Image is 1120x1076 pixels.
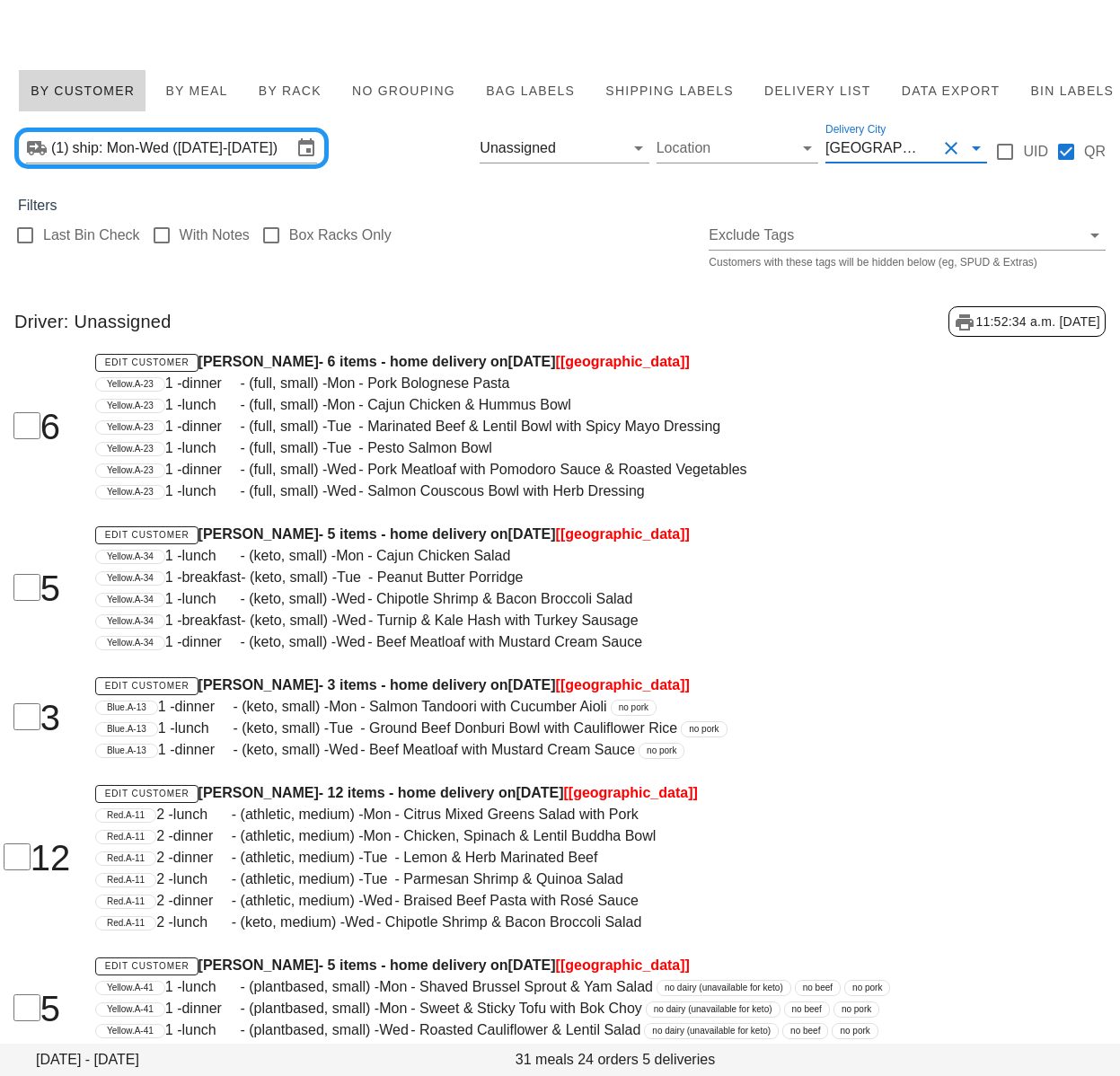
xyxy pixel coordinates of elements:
span: Tue [364,869,395,890]
span: Mon [336,545,367,567]
span: lunch [181,481,240,502]
span: dinner [173,825,232,847]
a: Edit Customer [95,785,198,803]
button: By Customer [18,69,146,112]
div: Exclude Tags [709,221,1106,250]
span: 1 - - (keto, small) - - Beef Meatloaf with Mustard Cream Sauce [165,634,642,649]
label: UID [1023,143,1048,161]
label: QR [1084,143,1106,161]
span: Bag Labels [485,84,575,98]
span: Yellow.A-41 [107,1025,154,1037]
span: Mon [327,394,358,416]
span: 2 - - (keto, medium) - - Chipotle Shrimp & Bacon Broccoli Salad [156,914,641,930]
span: Blue.A-13 [107,701,146,714]
h4: [PERSON_NAME] - 12 items - home delivery on [95,782,930,804]
span: lunch [173,869,232,890]
a: Edit Customer [95,957,198,975]
span: Wed [364,890,395,912]
span: Yellow.A-23 [107,421,154,434]
span: lunch [181,588,240,610]
button: Clear Delivery City [940,137,962,159]
h4: [PERSON_NAME] - 3 items - home delivery on [95,675,930,696]
div: Location [657,134,818,163]
span: dinner [175,696,234,718]
span: Edit Customer [104,681,190,691]
span: Red.A-11 [107,831,145,843]
span: Yellow.A-34 [107,594,154,606]
a: Edit Customer [95,526,198,544]
span: Blue.A-13 [107,745,146,757]
span: 1 - - (keto, small) - - Turnip & Kale Hash with Turkey Sausage [165,613,639,628]
span: Data Export [901,84,1001,98]
a: Edit Customer [95,354,198,372]
span: [[GEOGRAPHIC_DATA]] [556,957,690,973]
span: Yellow.A-34 [107,615,154,628]
span: lunch [173,912,232,933]
span: [DATE] [508,354,556,369]
button: Shipping Labels [594,69,745,112]
span: 1 - - (keto, small) - - Cajun Chicken Salad [165,548,511,563]
span: Delivery List [763,84,871,98]
span: Edit Customer [104,961,190,971]
span: 1 - - (full, small) - - Marinated Beef & Lentil Bowl with Spicy Mayo Dressing [165,419,720,434]
span: [DATE] [508,677,556,692]
span: 1 - - (keto, small) - - Beef Meatloaf with Mustard Cream Sauce [158,742,635,757]
span: Edit Customer [104,530,190,540]
span: [[GEOGRAPHIC_DATA]] [556,354,690,369]
span: Yellow.A-41 [107,982,154,994]
span: Yellow.A-34 [107,572,154,585]
span: 2 - - (athletic, medium) - - Parmesan Shrimp & Quinoa Salad [156,871,623,886]
span: lunch [181,545,240,567]
span: Tue [327,416,358,437]
h4: [PERSON_NAME] - 5 items - home delivery on [95,524,930,545]
div: (1) [51,139,73,157]
label: Box Racks Only [289,226,392,244]
span: 2 - - (athletic, medium) - - Braised Beef Pasta with Rosé Sauce [156,893,639,908]
div: Unassigned [480,134,648,163]
span: Wed [329,739,360,761]
span: 1 - - (plantbased, small) - - Shaved Brussel Sprout & Yam Salad [165,979,653,994]
span: Mon [364,804,395,825]
span: By Rack [258,84,322,98]
span: Wed [327,459,358,481]
span: 2 - - (athletic, medium) - - Citrus Mixed Greens Salad with Pork [156,807,639,822]
span: 1 - - (full, small) - - Salmon Couscous Bowl with Herb Dressing [165,483,645,498]
span: lunch [181,976,240,998]
span: 1 - - (full, small) - - Pork Bolognese Pasta [165,375,510,391]
span: Yellow.A-34 [107,551,154,563]
span: Mon [364,825,395,847]
span: breakfast [181,1041,241,1063]
span: Red.A-11 [107,809,145,822]
span: Tue [337,567,368,588]
a: Edit Customer [95,677,198,695]
button: Data Export [890,69,1012,112]
button: By Meal [154,69,239,112]
span: 1 - - (keto, small) - - Peanut Butter Porridge [165,569,524,585]
span: Wed [345,912,376,933]
span: 1 - - (full, small) - - Pesto Salmon Bowl [165,440,492,455]
span: dinner [173,890,232,912]
span: lunch [173,804,232,825]
span: Edit Customer [104,789,190,798]
span: 1 - - (plantbased, small) - - Roasted Cauliflower & Lentil Salad [165,1022,641,1037]
span: Yellow.A-23 [107,378,154,391]
span: Yellow.A-23 [107,400,154,412]
span: breakfast [181,610,241,631]
span: 1 - - (plantbased, small) - - Sweet & Sticky Tofu with Bok Choy [165,1001,642,1016]
span: Red.A-11 [107,895,145,908]
span: Wed [337,610,368,631]
span: [[GEOGRAPHIC_DATA]] [563,785,697,800]
span: By Meal [164,84,227,98]
h4: [PERSON_NAME] - 5 items - home delivery on [95,955,930,976]
span: Mon [327,373,358,394]
div: Delivery City[GEOGRAPHIC_DATA]Clear Delivery City [825,134,987,163]
span: Mon [379,976,410,998]
span: 1 - - (full, small) - - Pork Meatloaf with Pomodoro Sauce & Roasted Vegetables [165,462,747,477]
span: 2 - - (athletic, medium) - - Lemon & Herb Marinated Beef [156,850,597,865]
span: Red.A-11 [107,874,145,886]
span: dinner [181,416,240,437]
label: Last Bin Check [43,226,140,244]
span: Wed [379,1019,410,1041]
span: By Customer [30,84,135,98]
span: Tue [364,847,395,869]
